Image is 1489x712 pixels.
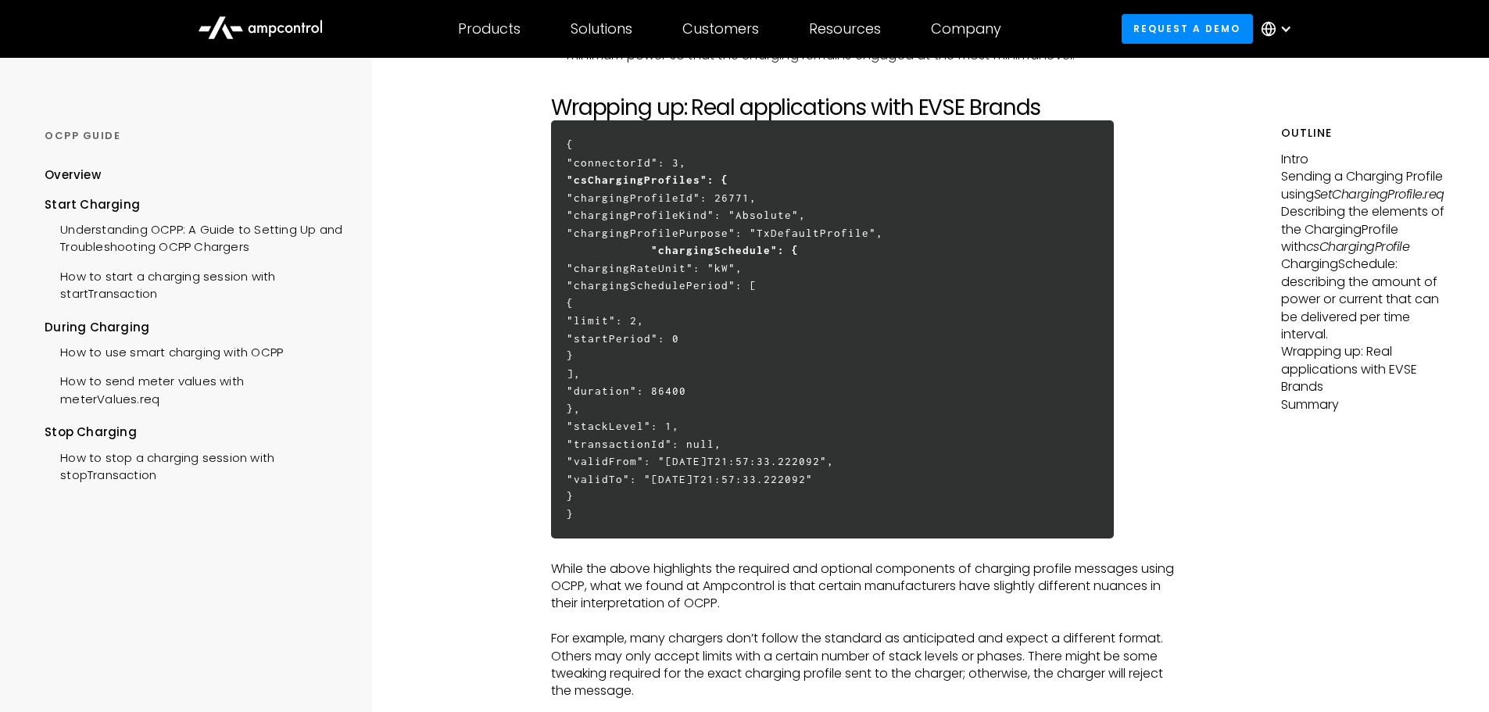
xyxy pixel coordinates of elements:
div: Company [931,20,1001,38]
a: Understanding OCPP: A Guide to Setting Up and Troubleshooting OCPP Chargers [45,213,342,260]
a: How to start a charging session with startTransaction [45,260,342,307]
h2: Wrapping up: Real applications with EVSE Brands [551,95,1177,121]
em: SetChargingProfile.req [1314,185,1444,203]
strong: "chargingSchedule": { [651,244,799,256]
div: Solutions [571,20,632,38]
h5: Outline [1281,125,1444,141]
div: Resources [809,20,881,38]
p: While the above highlights the required and optional components of charging profile messages usin... [551,560,1177,613]
strong: "csChargingProfiles": { [567,174,728,186]
p: For example, many chargers don’t follow the standard as anticipated and expect a different format... [551,630,1177,700]
a: Request a demo [1122,14,1253,43]
div: Products [458,20,521,38]
em: csChargingProfile [1306,238,1410,256]
p: ‍ [551,542,1177,560]
h6: { "connectorId": 3, "chargingProfileId": 26771, "chargingProfileKind": "Absolute", "chargingProfi... [551,120,1114,538]
p: ‍ [551,77,1177,94]
div: Stop Charging [45,424,342,441]
div: OCPP GUIDE [45,129,342,143]
p: ‍ [551,613,1177,630]
p: Describing the elements of the ChargingProfile with [1281,203,1444,256]
a: Overview [45,166,101,195]
div: Start Charging [45,196,342,213]
div: Customers [682,20,759,38]
div: During Charging [45,319,342,336]
p: ChargingSchedule: describing the amount of power or current that can be delivered per time interval. [1281,256,1444,343]
p: Summary [1281,396,1444,413]
p: Intro [1281,151,1444,168]
a: How to send meter values with meterValues.req [45,365,342,412]
div: Overview [45,166,101,184]
p: Sending a Charging Profile using [1281,168,1444,203]
a: How to stop a charging session with stopTransaction [45,442,342,488]
p: Wrapping up: Real applications with EVSE Brands [1281,343,1444,395]
a: How to use smart charging with OCPP [45,336,283,365]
